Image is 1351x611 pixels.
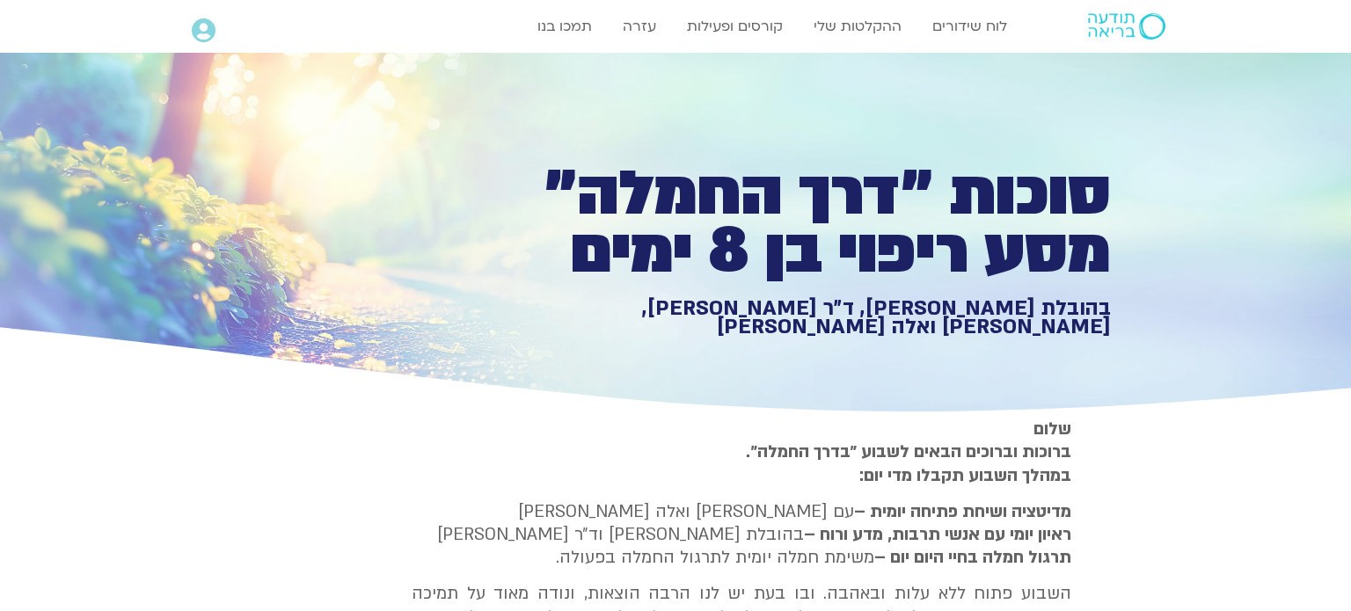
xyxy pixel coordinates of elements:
[924,10,1016,43] a: לוח שידורים
[1033,418,1071,440] strong: שלום
[874,546,1071,569] b: תרגול חמלה בחיי היום יום –
[1088,13,1165,40] img: תודעה בריאה
[529,10,601,43] a: תמכו בנו
[854,500,1071,523] strong: מדיטציה ושיחת פתיחה יומית –
[804,523,1071,546] b: ראיון יומי עם אנשי תרבות, מדע ורוח –
[678,10,792,43] a: קורסים ופעילות
[746,440,1071,486] strong: ברוכות וברוכים הבאים לשבוע ״בדרך החמלה״. במהלך השבוע תקבלו מדי יום:
[501,165,1111,280] h1: סוכות ״דרך החמלה״ מסע ריפוי בן 8 ימים
[501,299,1111,337] h1: בהובלת [PERSON_NAME], ד״ר [PERSON_NAME], [PERSON_NAME] ואלה [PERSON_NAME]
[412,500,1071,570] p: עם [PERSON_NAME] ואלה [PERSON_NAME] בהובלת [PERSON_NAME] וד״ר [PERSON_NAME] משימת חמלה יומית לתרג...
[614,10,665,43] a: עזרה
[805,10,910,43] a: ההקלטות שלי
